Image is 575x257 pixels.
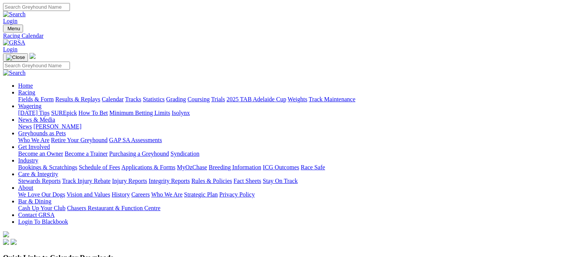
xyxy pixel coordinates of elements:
a: Industry [18,157,38,164]
a: Chasers Restaurant & Function Centre [67,205,160,211]
div: Wagering [18,110,572,116]
a: Tracks [125,96,141,102]
div: Bar & Dining [18,205,572,212]
div: Care & Integrity [18,178,572,184]
a: Fact Sheets [234,178,261,184]
div: Industry [18,164,572,171]
a: Login To Blackbook [18,218,68,225]
img: logo-grsa-white.png [3,231,9,237]
a: Who We Are [151,191,183,198]
input: Search [3,62,70,70]
a: Grading [166,96,186,102]
a: Coursing [188,96,210,102]
a: Breeding Information [209,164,261,170]
a: Careers [131,191,150,198]
a: Become a Trainer [65,150,108,157]
a: Who We Are [18,137,50,143]
a: Purchasing a Greyhound [109,150,169,157]
img: GRSA [3,39,25,46]
img: logo-grsa-white.png [29,53,36,59]
a: Stay On Track [263,178,298,184]
a: Login [3,46,17,53]
a: GAP SA Assessments [109,137,162,143]
input: Search [3,3,70,11]
a: Syndication [170,150,199,157]
a: Get Involved [18,144,50,150]
a: Calendar [102,96,124,102]
a: Fields & Form [18,96,54,102]
a: Home [18,82,33,89]
a: Stewards Reports [18,178,60,184]
div: Racing [18,96,572,103]
a: Bar & Dining [18,198,51,204]
a: [PERSON_NAME] [33,123,81,130]
a: About [18,184,33,191]
span: Menu [8,26,20,31]
a: Track Maintenance [309,96,355,102]
a: History [112,191,130,198]
img: Search [3,11,26,18]
a: Statistics [143,96,165,102]
button: Toggle navigation [3,53,28,62]
a: Track Injury Rebate [62,178,110,184]
a: Retire Your Greyhound [51,137,108,143]
a: Injury Reports [112,178,147,184]
a: Applications & Forms [121,164,175,170]
a: Integrity Reports [149,178,190,184]
a: [DATE] Tips [18,110,50,116]
button: Toggle navigation [3,25,23,33]
div: Get Involved [18,150,572,157]
a: Become an Owner [18,150,63,157]
a: Privacy Policy [219,191,255,198]
img: facebook.svg [3,239,9,245]
a: Cash Up Your Club [18,205,65,211]
a: Racing Calendar [3,33,572,39]
img: twitter.svg [11,239,17,245]
a: 2025 TAB Adelaide Cup [226,96,286,102]
a: Rules & Policies [191,178,232,184]
a: Contact GRSA [18,212,54,218]
a: Schedule of Fees [79,164,120,170]
a: Strategic Plan [184,191,218,198]
a: Vision and Values [67,191,110,198]
a: SUREpick [51,110,77,116]
div: Greyhounds as Pets [18,137,572,144]
a: Bookings & Scratchings [18,164,77,170]
a: Race Safe [301,164,325,170]
a: Results & Replays [55,96,100,102]
a: We Love Our Dogs [18,191,65,198]
img: Search [3,70,26,76]
a: Trials [211,96,225,102]
a: Isolynx [172,110,190,116]
a: MyOzChase [177,164,207,170]
a: Minimum Betting Limits [109,110,170,116]
a: News [18,123,32,130]
a: Wagering [18,103,42,109]
div: News & Media [18,123,572,130]
img: Close [6,54,25,60]
a: Care & Integrity [18,171,58,177]
a: How To Bet [79,110,108,116]
a: Login [3,18,17,24]
div: About [18,191,572,198]
a: News & Media [18,116,55,123]
a: ICG Outcomes [263,164,299,170]
a: Greyhounds as Pets [18,130,66,136]
a: Racing [18,89,35,96]
a: Weights [288,96,307,102]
